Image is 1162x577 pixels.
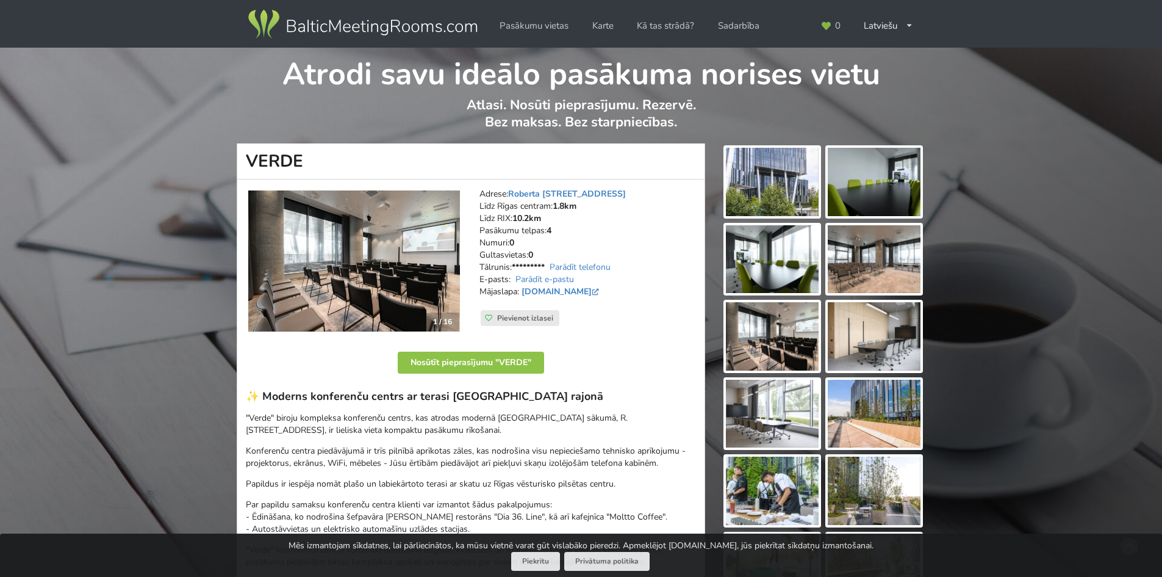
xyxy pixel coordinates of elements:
a: Kā tas strādā? [628,14,703,38]
a: Roberta [STREET_ADDRESS] [508,188,626,200]
strong: 1.8km [553,200,576,212]
img: VERDE | Rīga | Pasākumu vieta - galerijas bilde [828,302,920,371]
p: Konferenču centra piedāvājumā ir trīs pilnībā aprīkotas zāles, kas nodrošina visu nepieciešamo te... [246,445,696,470]
strong: 0 [509,237,514,249]
strong: 10.2km [512,212,541,224]
a: Privātuma politika [564,552,650,571]
img: VERDE | Rīga | Pasākumu vieta - galerijas bilde [726,457,819,525]
img: Baltic Meeting Rooms [246,7,479,42]
a: Parādīt telefonu [550,261,611,273]
span: 0 [835,21,841,31]
img: VERDE | Rīga | Pasākumu vieta - galerijas bilde [828,380,920,448]
img: VERDE | Rīga | Pasākumu vieta - galerijas bilde [726,148,819,216]
p: Papildus ir iespēja nomāt plašo un labiekārtoto terasi ar skatu uz Rīgas vēsturisko pilsētas centru. [246,478,696,490]
img: VERDE | Rīga | Pasākumu vieta - galerijas bilde [828,457,920,525]
button: Piekrītu [511,552,560,571]
h1: Atrodi savu ideālo pasākuma norises vietu [237,48,925,94]
h3: ✨ Moderns konferenču centrs ar terasi [GEOGRAPHIC_DATA] rajonā [246,390,696,404]
div: Latviešu [855,14,922,38]
img: VERDE | Rīga | Pasākumu vieta - galerijas bilde [726,225,819,294]
span: Pievienot izlasei [497,313,553,323]
a: [DOMAIN_NAME] [522,286,601,297]
button: Nosūtīt pieprasījumu "VERDE" [398,352,544,374]
a: Pasākumu vietas [491,14,577,38]
img: VERDE | Rīga | Pasākumu vieta - galerijas bilde [726,302,819,371]
p: Par papildu samaksu konferenču centra klienti var izmantot šādus pakalpojumus: - Ēdināšana, ko no... [246,499,696,535]
img: VERDE | Rīga | Pasākumu vieta - galerijas bilde [828,225,920,294]
address: Adrese: Līdz Rīgas centram: Līdz RIX: Pasākumu telpas: Numuri: Gultasvietas: Tālrunis: E-pasts: M... [479,188,696,310]
p: Atlasi. Nosūti pieprasījumu. Rezervē. Bez maksas. Bez starpniecības. [237,96,925,143]
a: Sadarbība [709,14,768,38]
a: Konferenču centrs | Rīga | VERDE 1 / 16 [248,191,460,332]
div: 1 / 16 [426,313,459,331]
strong: 0 [528,249,533,261]
h1: VERDE [237,143,705,180]
strong: 4 [547,225,551,236]
a: Karte [584,14,622,38]
a: Parādīt e-pastu [515,274,574,285]
p: "Verde" biroju kompleksa konferenču centrs, kas atrodas modernā [GEOGRAPHIC_DATA] sākumā, R. [STR... [246,412,696,437]
img: VERDE | Rīga | Pasākumu vieta - galerijas bilde [726,380,819,448]
img: Konferenču centrs | Rīga | VERDE [248,191,460,332]
img: VERDE | Rīga | Pasākumu vieta - galerijas bilde [828,148,920,216]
